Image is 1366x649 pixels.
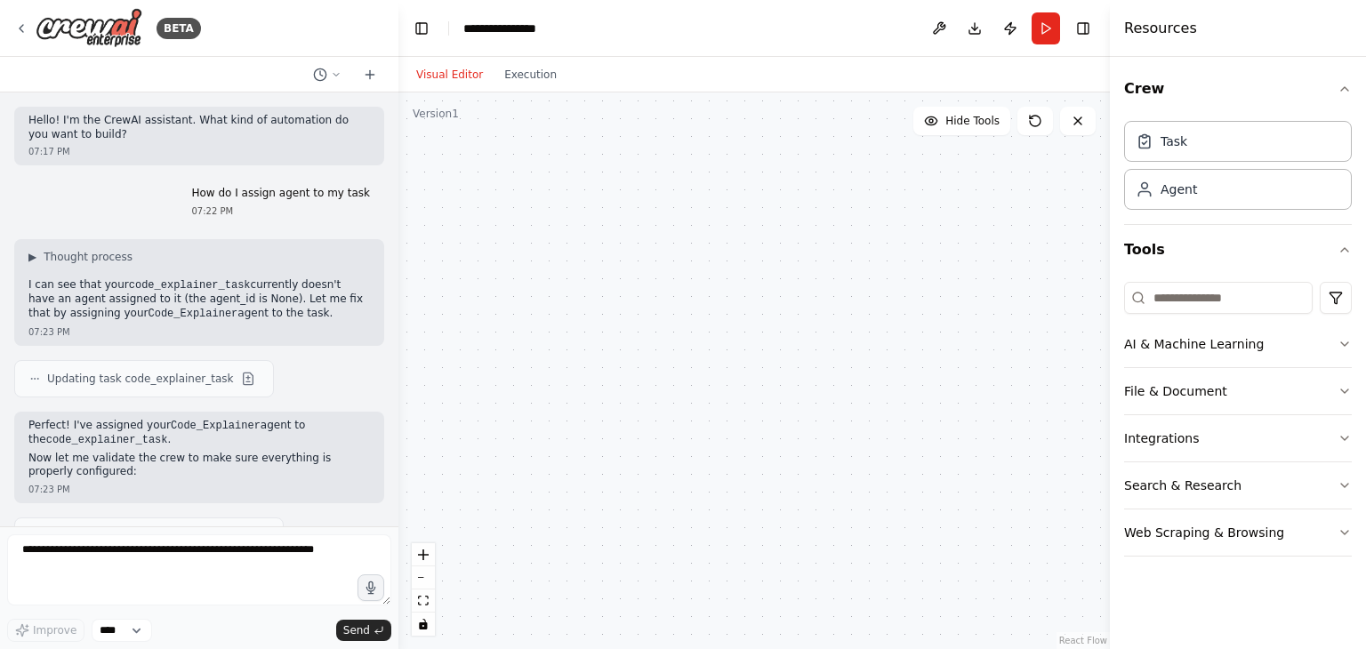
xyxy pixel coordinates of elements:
[358,574,384,601] button: Click to speak your automation idea
[191,187,370,201] p: How do I assign agent to my task
[409,16,434,41] button: Hide left sidebar
[129,279,251,292] code: code_explainer_task
[7,619,84,642] button: Improve
[1124,64,1352,114] button: Crew
[413,107,459,121] div: Version 1
[412,589,435,613] button: fit view
[28,278,370,322] p: I can see that your currently doesn't have an agent assigned to it (the agent_id is None). Let me...
[412,613,435,636] button: toggle interactivity
[36,8,142,48] img: Logo
[1161,180,1197,198] div: Agent
[1071,16,1096,41] button: Hide right sidebar
[343,623,370,637] span: Send
[412,543,435,636] div: React Flow controls
[28,114,370,141] p: Hello! I'm the CrewAI assistant. What kind of automation do you want to build?
[1161,132,1187,150] div: Task
[28,250,133,264] button: ▶Thought process
[46,434,168,446] code: code_explainer_task
[47,525,269,540] span: Validating tools and automation workflow
[44,250,133,264] span: Thought process
[336,620,391,641] button: Send
[1124,321,1352,367] button: AI & Machine Learning
[356,64,384,85] button: Start a new chat
[1124,18,1197,39] h4: Resources
[1124,275,1352,571] div: Tools
[28,250,36,264] span: ▶
[945,114,1000,128] span: Hide Tools
[1124,415,1352,461] button: Integrations
[1124,225,1352,275] button: Tools
[913,107,1010,135] button: Hide Tools
[306,64,349,85] button: Switch to previous chat
[412,543,435,566] button: zoom in
[28,325,370,339] div: 07:23 PM
[412,566,435,589] button: zoom out
[28,419,370,448] p: Perfect! I've assigned your agent to the .
[28,452,370,479] p: Now let me validate the crew to make sure everything is properly configured:
[33,623,76,637] span: Improve
[47,372,234,386] span: Updating task code_explainer_task
[148,308,237,320] code: Code_Explainer
[406,64,494,85] button: Visual Editor
[1124,368,1352,414] button: File & Document
[1124,462,1352,509] button: Search & Research
[28,483,370,496] div: 07:23 PM
[28,145,370,158] div: 07:17 PM
[494,64,567,85] button: Execution
[191,204,370,218] div: 07:22 PM
[463,20,536,37] nav: breadcrumb
[171,420,261,432] code: Code_Explainer
[1124,509,1352,556] button: Web Scraping & Browsing
[1059,636,1107,645] a: React Flow attribution
[157,18,201,39] div: BETA
[1124,114,1352,224] div: Crew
